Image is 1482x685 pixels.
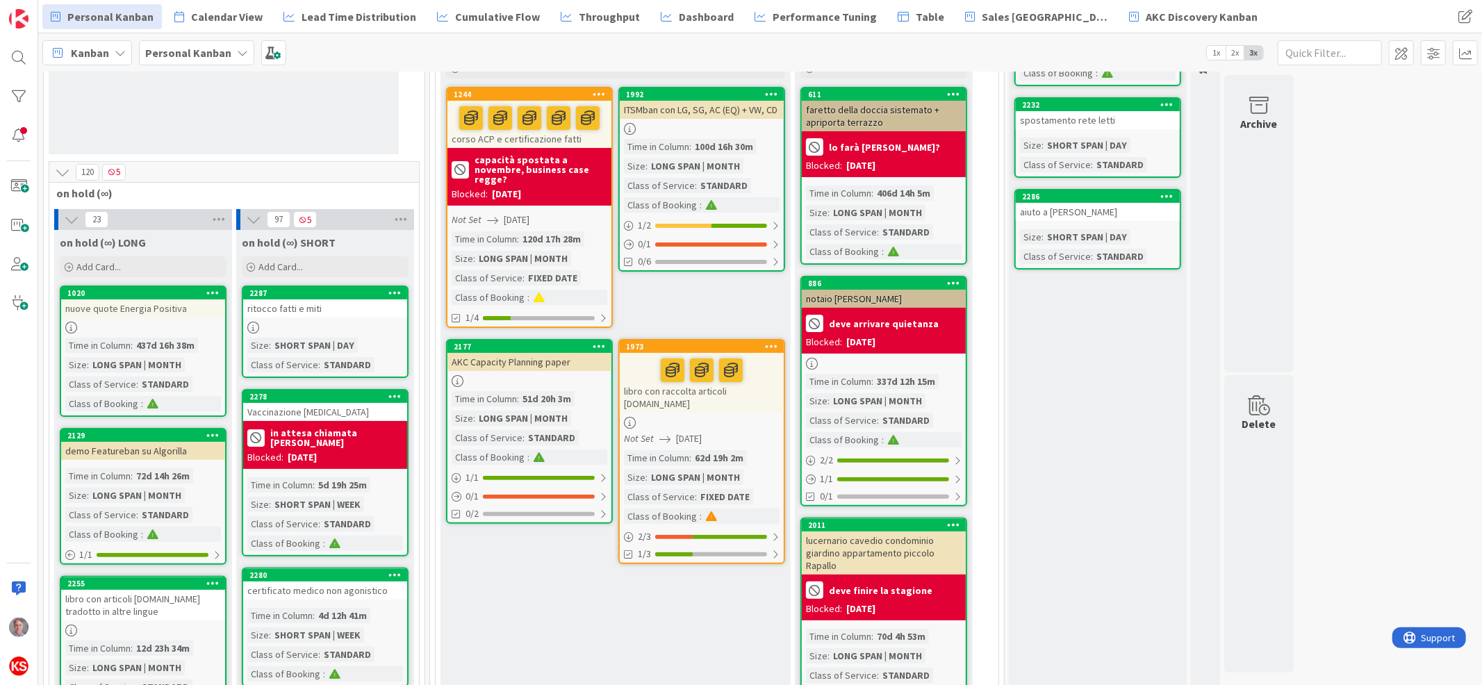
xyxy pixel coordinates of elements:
[579,8,640,25] span: Throughput
[133,338,198,353] div: 437d 16h 38m
[1091,157,1093,172] span: :
[802,531,966,575] div: lucernario cavedio condominio giardino appartamento piccolo Rapallo
[447,88,611,101] div: 1244
[65,488,87,503] div: Size
[1226,46,1244,60] span: 2x
[873,374,939,389] div: 337d 12h 15m
[65,338,131,353] div: Time in Column
[271,338,358,353] div: SHORT SPAN | DAY
[247,516,318,531] div: Class of Service
[806,335,842,349] div: Blocked:
[447,469,611,486] div: 1/1
[65,507,136,522] div: Class of Service
[620,236,784,253] div: 0/1
[846,602,875,616] div: [DATE]
[61,546,225,563] div: 1/1
[247,608,313,623] div: Time in Column
[243,287,407,299] div: 2287
[957,4,1117,29] a: Sales [GEOGRAPHIC_DATA]
[269,627,271,643] span: :
[519,231,584,247] div: 120d 17h 28m
[65,377,136,392] div: Class of Service
[620,88,784,119] div: 1992ITSMban con LG, SG, AC (EQ) + VW, CD
[67,579,225,588] div: 2255
[320,516,374,531] div: STANDARD
[323,666,325,682] span: :
[828,648,830,663] span: :
[626,342,784,352] div: 1973
[67,288,225,298] div: 1020
[141,396,143,411] span: :
[473,251,475,266] span: :
[492,187,521,201] div: [DATE]
[638,237,651,251] span: 0 / 1
[313,608,315,623] span: :
[136,377,138,392] span: :
[271,497,364,512] div: SHORT SPAN | WEEK
[806,374,871,389] div: Time in Column
[877,224,879,240] span: :
[882,244,884,259] span: :
[695,489,697,504] span: :
[447,340,611,353] div: 2177
[552,4,648,29] a: Throughput
[61,287,225,299] div: 1020
[620,528,784,545] div: 2/3
[871,629,873,644] span: :
[802,519,966,531] div: 2011
[318,516,320,531] span: :
[695,178,697,193] span: :
[889,4,953,29] a: Table
[624,509,700,524] div: Class of Booking
[42,4,162,29] a: Personal Kanban
[624,178,695,193] div: Class of Service
[517,391,519,406] span: :
[87,660,89,675] span: :
[191,8,263,25] span: Calendar View
[527,290,529,305] span: :
[318,647,320,662] span: :
[320,647,374,662] div: STANDARD
[131,338,133,353] span: :
[624,432,654,445] i: Not Set
[829,142,940,152] b: lo farà [PERSON_NAME]?
[806,629,871,644] div: Time in Column
[447,488,611,505] div: 0/1
[452,411,473,426] div: Size
[455,8,540,25] span: Cumulative Flow
[452,251,473,266] div: Size
[466,470,479,485] span: 1 / 1
[1096,65,1098,81] span: :
[452,430,522,445] div: Class of Service
[1022,192,1180,201] div: 2286
[452,270,522,286] div: Class of Service
[89,660,185,675] div: LONG SPAN | MONTH
[1016,190,1180,203] div: 2286
[808,279,966,288] div: 886
[806,158,842,173] div: Blocked:
[802,452,966,469] div: 2/2
[269,338,271,353] span: :
[1278,40,1382,65] input: Quick Filter...
[697,489,753,504] div: FIXED DATE
[65,660,87,675] div: Size
[466,311,479,325] span: 1/4
[700,197,702,213] span: :
[270,428,403,447] b: in attesa chiamata [PERSON_NAME]
[916,8,944,25] span: Table
[136,507,138,522] span: :
[133,468,193,484] div: 72d 14h 26m
[808,90,966,99] div: 611
[85,211,108,228] span: 23
[447,88,611,148] div: 1244corso ACP e certificazione fatti
[131,641,133,656] span: :
[452,290,527,305] div: Class of Booking
[806,244,882,259] div: Class of Booking
[258,261,303,273] span: Add Card...
[802,88,966,101] div: 611
[1041,138,1044,153] span: :
[475,155,607,184] b: capacità spostata a novembre, business case regge?
[61,287,225,317] div: 1020nuove quote Energia Positiva
[71,44,109,61] span: Kanban
[1044,138,1130,153] div: SHORT SPAN | DAY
